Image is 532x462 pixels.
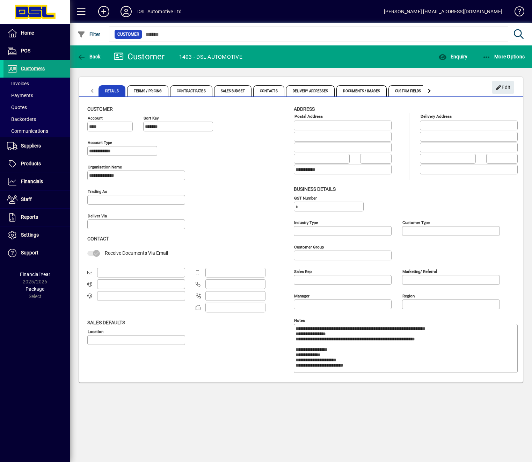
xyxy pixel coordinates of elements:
[482,54,525,59] span: More Options
[21,250,38,255] span: Support
[3,226,70,244] a: Settings
[77,54,101,59] span: Back
[3,42,70,60] a: POS
[3,101,70,113] a: Quotes
[21,232,39,238] span: Settings
[88,140,112,145] mat-label: Account Type
[3,89,70,101] a: Payments
[88,165,122,169] mat-label: Organisation name
[3,125,70,137] a: Communications
[21,214,38,220] span: Reports
[115,5,137,18] button: Profile
[21,30,34,36] span: Home
[179,51,242,63] div: 1403 - DSL AUTOMOTIVE
[21,143,41,149] span: Suppliers
[77,31,101,37] span: Filter
[127,85,169,96] span: Terms / Pricing
[336,85,387,96] span: Documents / Images
[294,244,324,249] mat-label: Customer group
[402,220,430,225] mat-label: Customer type
[437,50,469,63] button: Enquiry
[3,244,70,262] a: Support
[492,81,514,94] button: Edit
[75,50,102,63] button: Back
[25,286,44,292] span: Package
[294,186,336,192] span: Business details
[3,24,70,42] a: Home
[294,293,309,298] mat-label: Manager
[7,128,48,134] span: Communications
[88,214,107,218] mat-label: Deliver via
[87,236,109,241] span: Contact
[286,85,335,96] span: Delivery Addresses
[88,116,103,121] mat-label: Account
[21,179,43,184] span: Financials
[294,318,305,323] mat-label: Notes
[402,269,437,274] mat-label: Marketing/ Referral
[20,272,50,277] span: Financial Year
[384,6,502,17] div: [PERSON_NAME] [EMAIL_ADDRESS][DOMAIN_NAME]
[294,220,318,225] mat-label: Industry type
[388,85,428,96] span: Custom Fields
[7,81,29,86] span: Invoices
[75,28,102,41] button: Filter
[402,293,415,298] mat-label: Region
[294,269,312,274] mat-label: Sales rep
[253,85,284,96] span: Contacts
[481,50,527,63] button: More Options
[93,5,115,18] button: Add
[88,329,103,334] mat-label: Location
[117,31,139,38] span: Customer
[3,209,70,226] a: Reports
[70,50,108,63] app-page-header-button: Back
[105,250,168,256] span: Receive Documents Via Email
[21,66,45,71] span: Customers
[88,189,107,194] mat-label: Trading as
[144,116,159,121] mat-label: Sort key
[3,155,70,173] a: Products
[7,116,36,122] span: Backorders
[438,54,467,59] span: Enquiry
[87,320,125,325] span: Sales defaults
[21,161,41,166] span: Products
[170,85,212,96] span: Contract Rates
[294,106,315,112] span: Address
[3,137,70,155] a: Suppliers
[3,78,70,89] a: Invoices
[3,191,70,208] a: Staff
[21,48,30,53] span: POS
[87,106,113,112] span: Customer
[509,1,523,24] a: Knowledge Base
[114,51,165,62] div: Customer
[99,85,125,96] span: Details
[21,196,32,202] span: Staff
[3,173,70,190] a: Financials
[7,104,27,110] span: Quotes
[214,85,252,96] span: Sales Budget
[137,6,182,17] div: DSL Automotive Ltd
[7,93,33,98] span: Payments
[3,113,70,125] a: Backorders
[496,82,511,93] span: Edit
[294,195,317,200] mat-label: GST Number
